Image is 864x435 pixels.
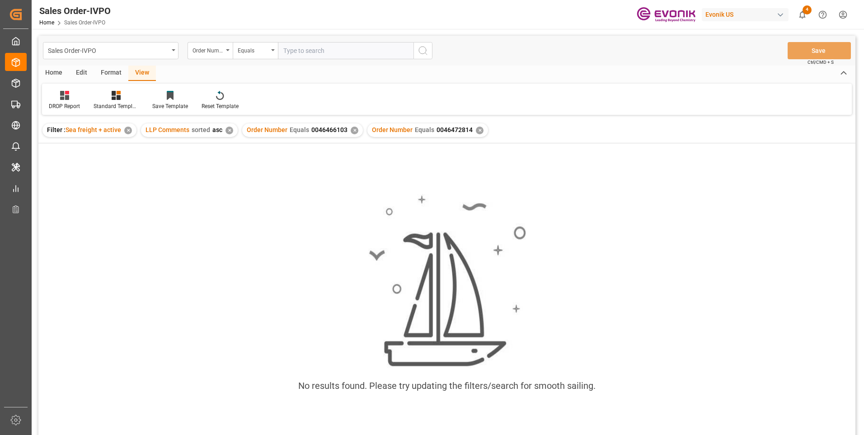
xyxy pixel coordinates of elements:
[212,126,222,133] span: asc
[94,66,128,81] div: Format
[238,44,268,55] div: Equals
[311,126,347,133] span: 0046466103
[476,127,484,134] div: ✕
[413,42,432,59] button: search button
[38,66,69,81] div: Home
[368,194,526,368] img: smooth_sailing.jpeg
[49,102,80,110] div: DROP Report
[69,66,94,81] div: Edit
[372,126,413,133] span: Order Number
[66,126,121,133] span: Sea freight + active
[702,8,789,21] div: Evonik US
[94,102,139,110] div: Standard Templates
[233,42,278,59] button: open menu
[128,66,156,81] div: View
[812,5,833,25] button: Help Center
[225,127,233,134] div: ✕
[47,126,66,133] span: Filter :
[188,42,233,59] button: open menu
[192,126,210,133] span: sorted
[298,379,596,392] div: No results found. Please try updating the filters/search for smooth sailing.
[152,102,188,110] div: Save Template
[808,59,834,66] span: Ctrl/CMD + S
[146,126,189,133] span: LLP Comments
[437,126,473,133] span: 0046472814
[792,5,812,25] button: show 4 new notifications
[43,42,178,59] button: open menu
[290,126,309,133] span: Equals
[124,127,132,134] div: ✕
[415,126,434,133] span: Equals
[39,4,111,18] div: Sales Order-IVPO
[788,42,851,59] button: Save
[351,127,358,134] div: ✕
[193,44,223,55] div: Order Number
[247,126,287,133] span: Order Number
[803,5,812,14] span: 4
[278,42,413,59] input: Type to search
[702,6,792,23] button: Evonik US
[202,102,239,110] div: Reset Template
[637,7,695,23] img: Evonik-brand-mark-Deep-Purple-RGB.jpeg_1700498283.jpeg
[48,44,169,56] div: Sales Order-IVPO
[39,19,54,26] a: Home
